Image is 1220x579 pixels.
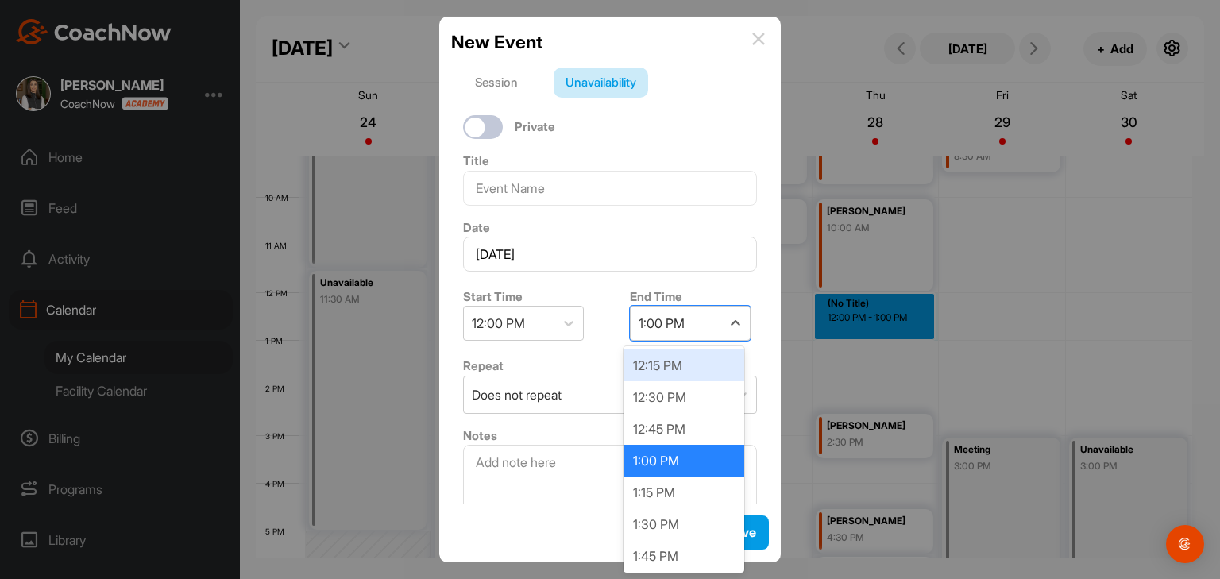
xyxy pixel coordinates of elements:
[463,171,757,206] input: Event Name
[1166,525,1204,563] div: Open Intercom Messenger
[472,314,525,333] div: 12:00 PM
[463,220,490,235] label: Date
[630,289,682,304] label: End Time
[463,428,497,443] label: Notes
[463,358,504,373] label: Repeat
[624,477,744,508] div: 1:15 PM
[515,118,555,137] label: Private
[752,33,765,45] img: info
[463,289,523,304] label: Start Time
[624,349,744,381] div: 12:15 PM
[624,445,744,477] div: 1:00 PM
[624,508,744,540] div: 1:30 PM
[463,237,757,272] input: Select Date
[554,68,648,98] div: Unavailability
[639,314,685,333] div: 1:00 PM
[451,29,542,56] h2: New Event
[624,381,744,413] div: 12:30 PM
[463,153,489,168] label: Title
[624,540,744,572] div: 1:45 PM
[472,385,562,404] div: Does not repeat
[624,413,744,445] div: 12:45 PM
[463,68,530,98] div: Session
